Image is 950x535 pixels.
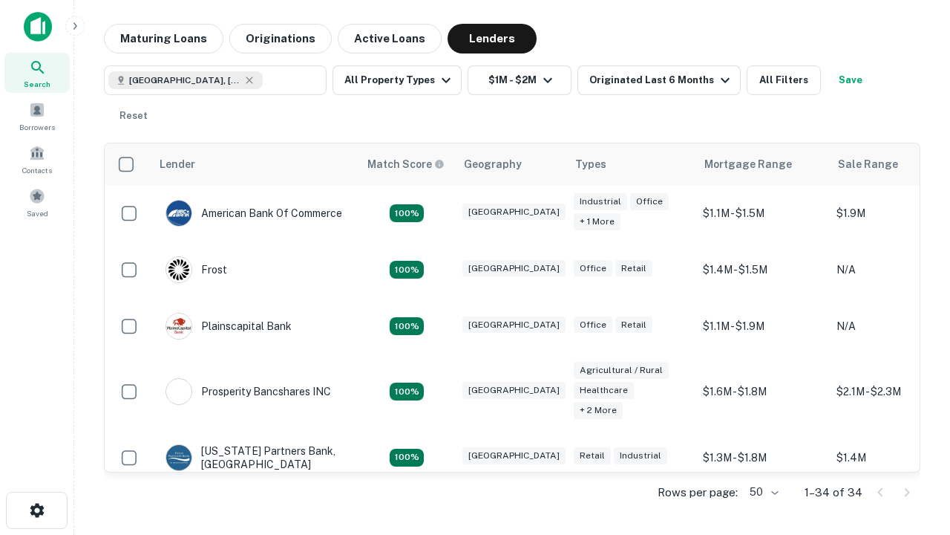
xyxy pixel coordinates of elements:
[367,156,445,172] div: Capitalize uses an advanced AI algorithm to match your search with the best lender. The match sco...
[615,317,652,334] div: Retail
[166,257,191,282] img: picture
[614,447,667,464] div: Industrial
[160,155,195,173] div: Lender
[462,382,566,399] div: [GEOGRAPHIC_DATA]
[566,143,695,185] th: Types
[838,155,898,173] div: Sale Range
[574,402,623,419] div: + 2 more
[464,155,522,173] div: Geography
[390,261,424,279] div: Matching Properties: 3, hasApolloMatch: undefined
[390,449,424,467] div: Matching Properties: 4, hasApolloMatch: undefined
[574,213,620,230] div: + 1 more
[448,24,537,53] button: Lenders
[166,313,292,340] div: Plainscapital Bank
[577,65,741,95] button: Originated Last 6 Months
[390,204,424,222] div: Matching Properties: 3, hasApolloMatch: undefined
[876,416,950,487] iframe: Chat Widget
[367,156,442,172] h6: Match Score
[166,444,344,471] div: [US_STATE] Partners Bank, [GEOGRAPHIC_DATA]
[104,24,223,53] button: Maturing Loans
[704,155,792,173] div: Mortgage Range
[129,74,240,87] span: [GEOGRAPHIC_DATA], [GEOGRAPHIC_DATA], [GEOGRAPHIC_DATA]
[22,164,52,176] span: Contacts
[151,143,358,185] th: Lender
[574,362,669,379] div: Agricultural / Rural
[4,53,70,93] a: Search
[589,71,734,89] div: Originated Last 6 Months
[358,143,455,185] th: Capitalize uses an advanced AI algorithm to match your search with the best lender. The match sco...
[166,378,331,405] div: Prosperity Bancshares INC
[695,241,829,298] td: $1.4M - $1.5M
[744,481,781,503] div: 50
[805,484,862,502] p: 1–34 of 34
[747,65,821,95] button: All Filters
[166,200,342,227] div: American Bank Of Commerce
[166,379,191,404] img: picture
[468,65,571,95] button: $1M - $2M
[462,260,566,277] div: [GEOGRAPHIC_DATA]
[462,317,566,334] div: [GEOGRAPHIC_DATA]
[166,201,191,226] img: picture
[166,314,191,339] img: picture
[390,317,424,335] div: Matching Properties: 3, hasApolloMatch: undefined
[4,182,70,222] a: Saved
[574,447,611,464] div: Retail
[462,204,566,221] div: [GEOGRAPHIC_DATA]
[4,96,70,136] a: Borrowers
[27,207,48,219] span: Saved
[695,185,829,241] td: $1.1M - $1.5M
[575,155,606,173] div: Types
[390,383,424,401] div: Matching Properties: 5, hasApolloMatch: undefined
[24,12,52,42] img: capitalize-icon.png
[695,143,829,185] th: Mortgage Range
[574,382,634,399] div: Healthcare
[615,260,652,277] div: Retail
[658,484,738,502] p: Rows per page:
[24,78,50,90] span: Search
[338,24,442,53] button: Active Loans
[574,317,612,334] div: Office
[19,121,55,133] span: Borrowers
[332,65,462,95] button: All Property Types
[166,256,227,283] div: Frost
[574,260,612,277] div: Office
[229,24,332,53] button: Originations
[695,429,829,486] td: $1.3M - $1.8M
[827,65,874,95] button: Save your search to get updates of matches that match your search criteria.
[455,143,566,185] th: Geography
[4,139,70,179] a: Contacts
[166,445,191,470] img: picture
[695,298,829,354] td: $1.1M - $1.9M
[110,101,157,131] button: Reset
[695,354,829,429] td: $1.6M - $1.8M
[574,193,627,210] div: Industrial
[630,193,669,210] div: Office
[462,447,566,464] div: [GEOGRAPHIC_DATA]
